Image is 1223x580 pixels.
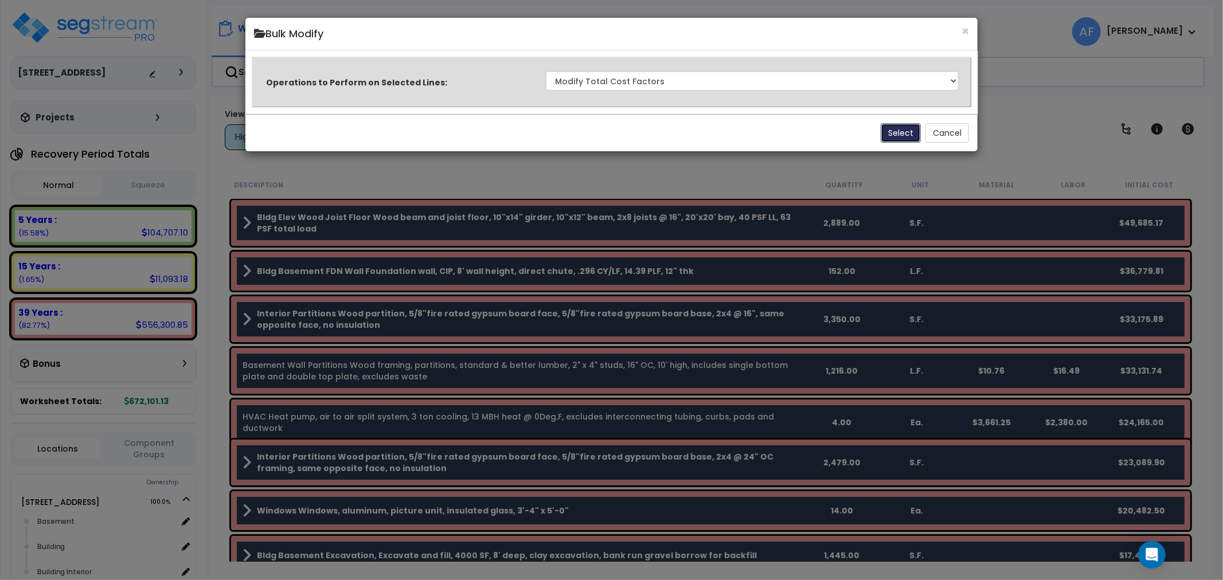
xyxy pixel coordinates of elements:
[962,25,969,37] button: ×
[266,77,448,88] label: Operations to Perform on Selected Lines:
[925,123,969,143] button: Cancel
[254,26,970,41] h4: Bulk Modify
[881,123,921,143] button: Select
[1138,541,1166,569] div: Open Intercom Messenger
